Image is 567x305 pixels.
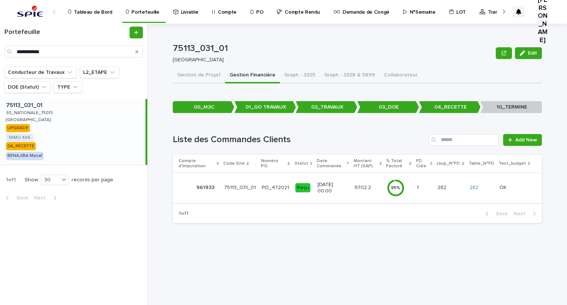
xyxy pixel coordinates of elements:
h1: Liste des Commandes Clients [173,134,426,145]
p: 01_GO TRAVAUX [234,101,296,113]
div: UPGRADE [6,124,30,132]
p: 9702.2 [354,183,372,191]
p: PO_472021 [262,185,289,191]
button: TYPE [54,81,82,93]
p: Test_budget [499,160,526,168]
button: Graph - 3325 [280,68,320,83]
p: records per page [72,177,113,183]
p: [DATE] 00:00 [317,182,348,194]
button: Edit [515,47,542,59]
p: 961933 [196,183,216,191]
a: Add New [503,134,542,146]
div: 04_RECETTE [6,142,36,150]
span: Add New [515,137,537,143]
button: DOE (Statut) [4,81,51,93]
a: 282 [470,185,478,191]
div: 30 [41,176,59,184]
p: % Total Facturé [386,157,407,171]
p: 04_RECETTE [419,101,481,113]
p: 00_M3C [173,101,234,113]
p: FD Crée [416,157,429,171]
button: Next [511,210,542,217]
p: 02_TRAVAUX [296,101,357,113]
div: BENAJIBA Manaf [6,152,44,160]
button: Next [31,195,62,201]
input: Search [429,134,499,146]
p: 30_NATIONALE_75013 [6,109,54,116]
p: Code Site [223,160,245,168]
img: svstPd6MQfCT1uX1QGkG [15,4,45,19]
button: Back [480,210,511,217]
span: Edit [528,51,537,56]
button: Graph - 3328 & 5899 [320,68,379,83]
div: 95 % [387,185,405,191]
p: [GEOGRAPHIC_DATA] [173,57,490,63]
span: Next [34,195,50,201]
p: OK [499,183,508,191]
input: Search [4,46,143,58]
p: 1 of 1 [173,205,195,223]
p: Show [25,177,38,183]
p: 282 [437,183,448,191]
p: 03_DOE [357,101,419,113]
button: Gestion de Projet [173,68,225,83]
div: Reçu [295,183,310,192]
p: Lkup_N°FD [437,160,460,168]
tr: 961933961933 75113_031_01PO_472021Reçu[DATE] 00:009702.29702.2 95%11 282282 282 OKOK [173,173,542,203]
a: MIMO 4X4 [9,135,30,140]
button: Collaborateur [379,68,422,83]
p: [GEOGRAPHIC_DATA] [6,116,52,123]
p: 10_TERMINE [480,101,542,113]
p: Compte d'Imputation [179,157,215,171]
p: 75113_031_01 [173,43,493,54]
p: Table_N°FD [469,160,494,168]
button: Conducteur de Travaux [4,66,77,78]
p: Statut [295,160,308,168]
p: Montant HT (SAP) [354,157,378,171]
span: Next [513,211,530,216]
div: [PERSON_NAME] [537,14,549,26]
span: Back [492,211,508,216]
p: Date Commande [317,157,345,171]
p: 1 [417,183,420,191]
p: 75113_031_01 [224,185,256,191]
h1: Portefeuille [4,28,128,37]
span: Back [12,195,28,201]
button: L2_ETAPE [80,66,119,78]
p: 75113_031_01 [6,100,44,109]
button: Gestion Financière [225,68,280,83]
p: Numéro PO [261,157,286,171]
